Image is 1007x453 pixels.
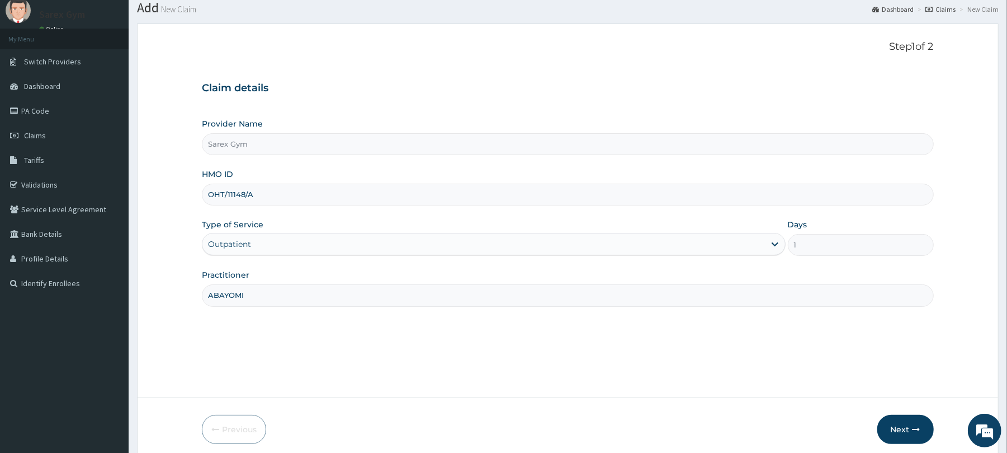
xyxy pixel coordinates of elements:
[957,4,999,14] li: New Claim
[24,81,60,91] span: Dashboard
[202,415,266,444] button: Previous
[159,5,196,13] small: New Claim
[202,284,933,306] input: Enter Name
[183,6,210,32] div: Minimize live chat window
[202,169,233,180] label: HMO ID
[24,57,81,67] span: Switch Providers
[58,63,188,77] div: Chat with us now
[6,306,213,345] textarea: Type your message and hit 'Enter'
[788,219,807,230] label: Days
[877,415,934,444] button: Next
[202,219,263,230] label: Type of Service
[21,56,45,84] img: d_794563401_company_1708531726252_794563401
[202,82,933,95] h3: Claim details
[39,10,85,20] p: Sarex Gym
[24,155,44,165] span: Tariffs
[202,184,933,206] input: Enter HMO ID
[202,269,249,281] label: Practitioner
[202,118,263,129] label: Provider Name
[65,141,154,254] span: We're online!
[39,25,66,33] a: Online
[925,4,956,14] a: Claims
[24,130,46,141] span: Claims
[872,4,914,14] a: Dashboard
[137,1,999,15] h1: Add
[202,41,933,53] p: Step 1 of 2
